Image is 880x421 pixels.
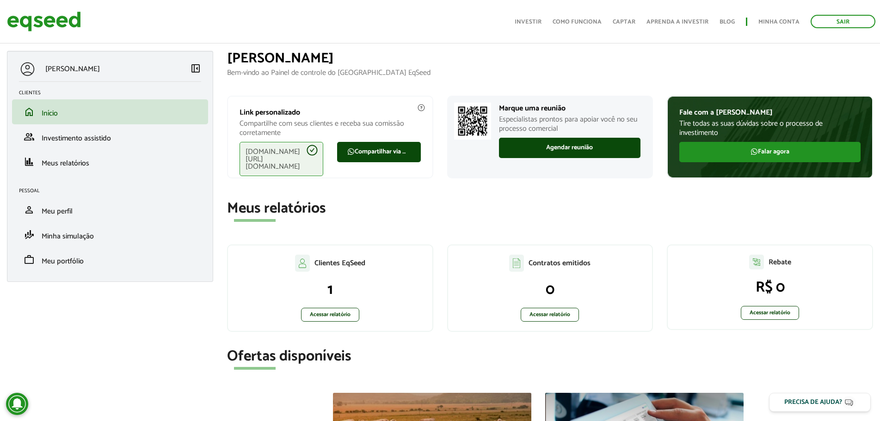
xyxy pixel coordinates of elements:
[347,148,355,155] img: FaWhatsapp.svg
[499,115,641,133] p: Especialistas prontos para apoiar você no seu processo comercial
[42,107,58,120] span: Início
[19,204,201,215] a: personMeu perfil
[314,259,365,268] p: Clientes EqSeed
[741,306,799,320] a: Acessar relatório
[679,142,861,162] a: Falar agora
[454,103,491,140] img: Marcar reunião com consultor
[12,197,208,222] li: Meu perfil
[19,229,201,240] a: finance_modeMinha simulação
[677,279,863,296] p: R$ 0
[749,255,764,269] img: agent-relatorio.svg
[679,119,861,137] p: Tire todas as suas dúvidas sobre o processo de investimento
[240,142,323,176] div: [DOMAIN_NAME][URL][DOMAIN_NAME]
[679,108,861,117] p: Fale com a [PERSON_NAME]
[515,19,542,25] a: Investir
[227,51,873,66] h1: [PERSON_NAME]
[12,247,208,272] li: Meu portfólio
[295,255,310,271] img: agent-clientes.svg
[301,308,359,322] a: Acessar relatório
[811,15,875,28] a: Sair
[509,255,524,272] img: agent-contratos.svg
[19,106,201,117] a: homeInício
[769,258,791,267] p: Rebate
[751,148,758,155] img: FaWhatsapp.svg
[417,104,425,112] img: agent-meulink-info2.svg
[24,229,35,240] span: finance_mode
[227,348,873,365] h2: Ofertas disponíveis
[529,259,591,268] p: Contratos emitidos
[12,124,208,149] li: Investimento assistido
[337,142,421,162] a: Compartilhar via WhatsApp
[457,281,643,299] p: 0
[613,19,635,25] a: Captar
[19,254,201,265] a: workMeu portfólio
[190,63,201,74] span: left_panel_close
[7,9,81,34] img: EqSeed
[19,131,201,142] a: groupInvestimento assistido
[24,254,35,265] span: work
[42,132,111,145] span: Investimento assistido
[12,149,208,174] li: Meus relatórios
[45,65,100,73] p: [PERSON_NAME]
[19,188,208,194] h2: Pessoal
[42,230,94,243] span: Minha simulação
[237,281,423,299] p: 1
[758,19,800,25] a: Minha conta
[227,68,873,77] p: Bem-vindo ao Painel de controle do [GEOGRAPHIC_DATA] EqSeed
[12,222,208,247] li: Minha simulação
[24,106,35,117] span: home
[553,19,602,25] a: Como funciona
[12,99,208,124] li: Início
[24,204,35,215] span: person
[42,255,84,268] span: Meu portfólio
[19,90,208,96] h2: Clientes
[42,157,89,170] span: Meus relatórios
[24,156,35,167] span: finance
[499,138,641,158] a: Agendar reunião
[499,104,641,113] p: Marque uma reunião
[19,156,201,167] a: financeMeus relatórios
[646,19,708,25] a: Aprenda a investir
[240,119,421,137] p: Compartilhe com seus clientes e receba sua comissão corretamente
[720,19,735,25] a: Blog
[190,63,201,76] a: Colapsar menu
[240,108,421,117] p: Link personalizado
[521,308,579,322] a: Acessar relatório
[24,131,35,142] span: group
[42,205,73,218] span: Meu perfil
[227,201,873,217] h2: Meus relatórios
